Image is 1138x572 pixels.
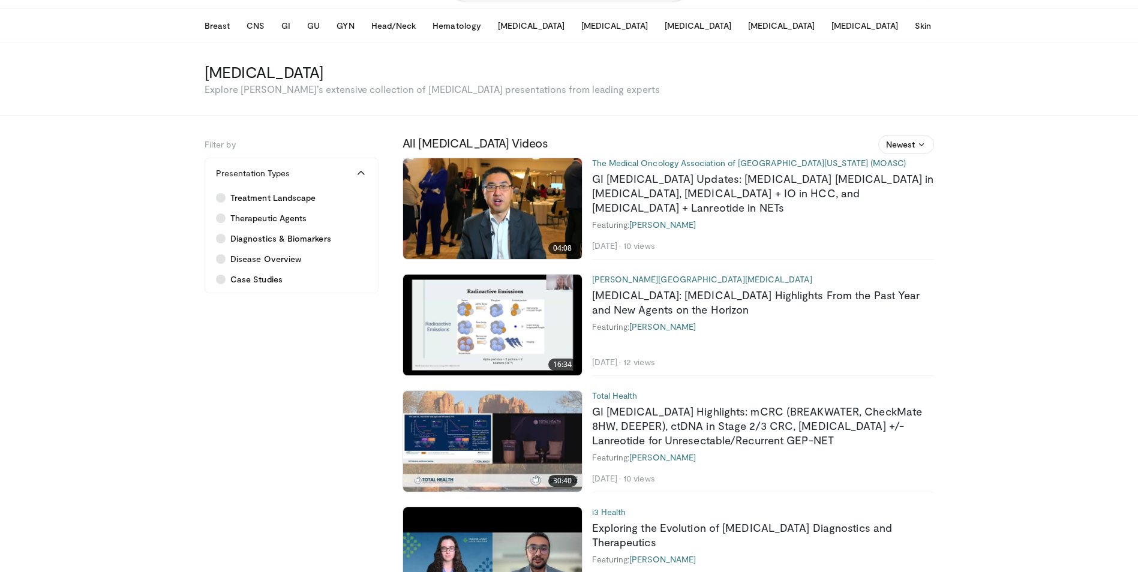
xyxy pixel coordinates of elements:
li: 12 views [623,357,655,368]
a: 16:34 [403,275,582,375]
button: [MEDICAL_DATA] [491,14,572,38]
div: Featuring: [592,219,934,230]
li: 10 views [623,473,655,484]
button: GYN [329,14,361,38]
a: [MEDICAL_DATA]: [MEDICAL_DATA] Highlights From the Past Year and New Agents on the Horizon [592,288,920,316]
a: [PERSON_NAME] [629,452,696,462]
button: [MEDICAL_DATA] [574,14,655,38]
span: Treatment Landscape [230,192,316,204]
a: Total Health [592,390,638,401]
span: 30:40 [548,475,577,487]
button: Newest [878,135,934,154]
a: Exploring the Evolution of [MEDICAL_DATA] Diagnostics and Therapeutics [592,521,893,549]
a: 30:40 [403,391,582,492]
button: Presentation Types [205,158,378,188]
button: Hematology [425,14,488,38]
span: Diagnostics & Biomarkers [230,233,331,245]
span: Case Studies [230,273,283,285]
a: [PERSON_NAME][GEOGRAPHIC_DATA][MEDICAL_DATA] [592,274,812,284]
a: [PERSON_NAME] [629,321,696,332]
a: 04:08 [403,158,582,259]
div: Featuring: [592,554,934,565]
li: 10 views [623,240,655,251]
span: Disease Overview [230,253,301,265]
img: 64984460-2a15-4ac8-99aa-accc02cded2e.620x360_q85_upscale.jpg [403,158,582,259]
h5: Filter by [205,135,379,150]
h3: All [MEDICAL_DATA] Videos [403,135,934,150]
span: 16:34 [548,359,577,371]
span: Therapeutic Agents [230,212,307,224]
li: [DATE] [592,240,621,251]
button: [MEDICAL_DATA] [824,14,905,38]
button: [MEDICAL_DATA] [741,14,822,38]
li: [DATE] [592,473,621,484]
a: [PERSON_NAME] [629,219,696,230]
img: 0993dfaf-e578-4438-beba-12e17d8baf9b.620x360_q85_upscale.jpg [403,391,582,492]
div: Featuring: [592,452,934,463]
a: GI [MEDICAL_DATA] Updates: [MEDICAL_DATA] [MEDICAL_DATA] in [MEDICAL_DATA], [MEDICAL_DATA] + IO i... [592,172,934,214]
button: CNS [239,14,272,38]
img: 1340a386-eed5-4a34-91f7-10516cd8757b.620x360_q85_upscale.jpg [403,275,582,375]
a: The Medical Oncology Association of [GEOGRAPHIC_DATA][US_STATE] (MOASC) [592,158,906,168]
button: Skin [908,14,938,38]
button: GI [274,14,298,38]
a: GI [MEDICAL_DATA] Highlights: mCRC (BREAKWATER, CheckMate 8HW, DEEPER), ctDNA in Stage 2/3 CRC, [... [592,405,923,447]
span: Newest [886,139,915,150]
li: [DATE] [592,357,621,368]
h3: [MEDICAL_DATA] [205,62,934,82]
button: [MEDICAL_DATA] [657,14,738,38]
p: Explore [PERSON_NAME]’s extensive collection of [MEDICAL_DATA] presentations from leading experts [205,83,934,96]
button: GU [300,14,327,38]
button: Breast [197,14,237,38]
a: [PERSON_NAME] [629,554,696,564]
button: Head/Neck [364,14,424,38]
div: Featuring: [592,321,934,332]
span: 04:08 [548,242,577,254]
a: i3 Health [592,507,626,517]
